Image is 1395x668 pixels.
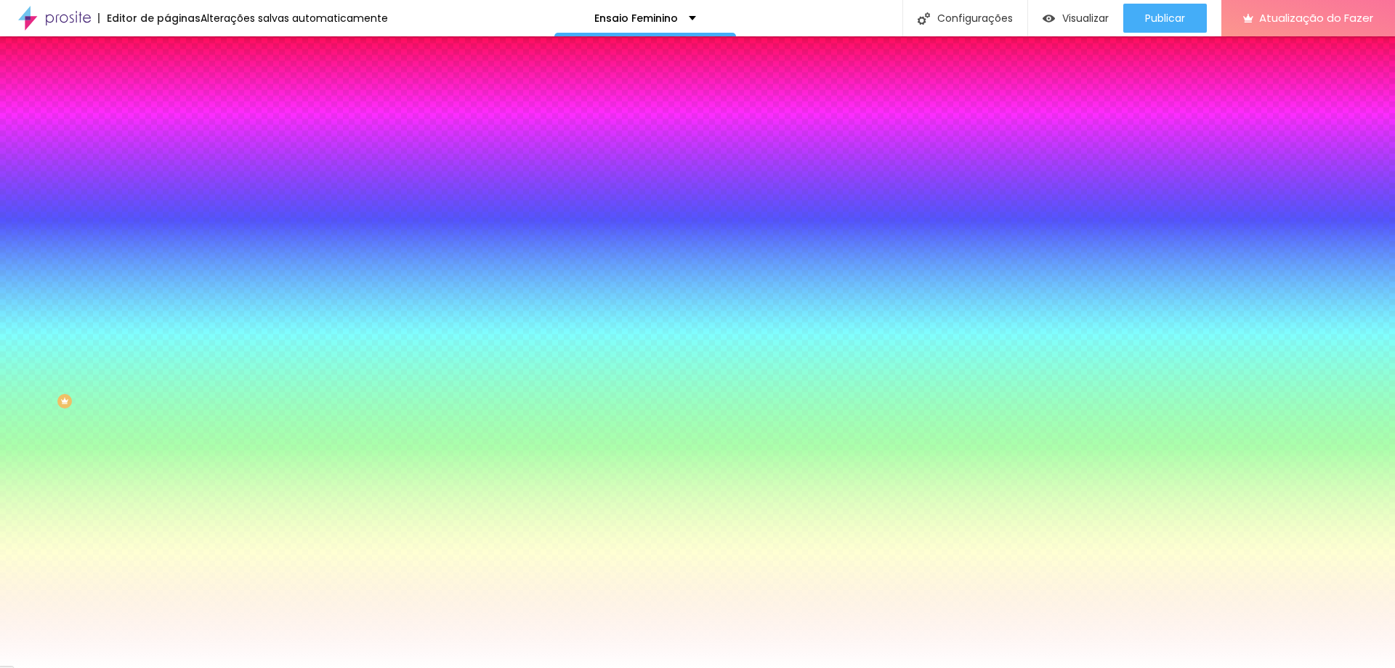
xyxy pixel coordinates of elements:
img: Ícone [918,12,930,25]
font: Ensaio Feminino [594,11,678,25]
font: Publicar [1145,11,1185,25]
font: Atualização do Fazer [1259,10,1373,25]
button: Visualizar [1028,4,1123,33]
font: Alterações salvas automaticamente [201,11,388,25]
img: view-1.svg [1043,12,1055,25]
font: Configurações [937,11,1013,25]
font: Editor de páginas [107,11,201,25]
button: Publicar [1123,4,1207,33]
font: Visualizar [1062,11,1109,25]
